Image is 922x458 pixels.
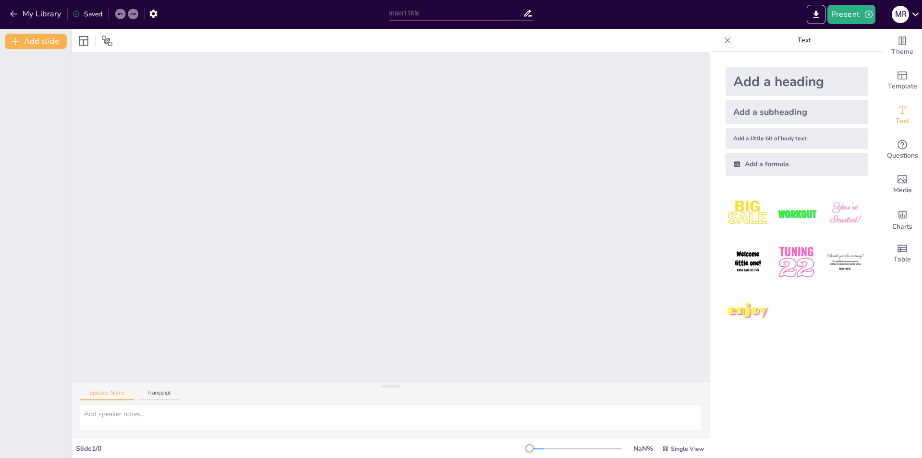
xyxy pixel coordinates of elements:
button: M R [892,5,909,24]
span: Media [893,185,912,196]
span: Position [101,35,113,47]
img: 4.jpeg [726,240,770,285]
button: Transcript [138,390,181,400]
button: Speaker Notes [80,390,134,400]
img: 6.jpeg [823,240,868,285]
input: Insert title [389,6,523,20]
div: Add text boxes [883,98,922,133]
span: Charts [892,222,912,232]
div: Add a little bit of body text [726,128,868,149]
img: 3.jpeg [823,191,868,236]
div: Add a table [883,236,922,271]
img: 2.jpeg [774,191,819,236]
div: Add a heading [726,67,868,96]
div: Get real-time input from your audience [883,133,922,167]
button: My Library [7,6,65,22]
span: Text [896,116,909,126]
div: Saved [73,10,102,19]
div: Add ready made slides [883,63,922,98]
span: Table [894,254,911,265]
div: Change the overall theme [883,29,922,63]
div: NaN % [631,444,655,453]
div: Add a subheading [726,100,868,124]
span: Single View [671,445,704,453]
button: Present [827,5,875,24]
span: Theme [891,47,913,57]
div: M R [892,6,909,23]
img: 7.jpeg [726,289,770,334]
div: Slide 1 / 0 [76,444,530,453]
img: 1.jpeg [726,191,770,236]
img: 5.jpeg [774,240,819,285]
span: Questions [887,150,918,161]
div: Layout [76,33,91,49]
div: Add a formula [726,153,868,176]
button: Export to PowerPoint [807,5,825,24]
span: Template [888,81,917,92]
p: Text [735,29,873,52]
div: Add charts and graphs [883,202,922,236]
div: Add images, graphics, shapes or video [883,167,922,202]
button: Add slide [5,34,67,49]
